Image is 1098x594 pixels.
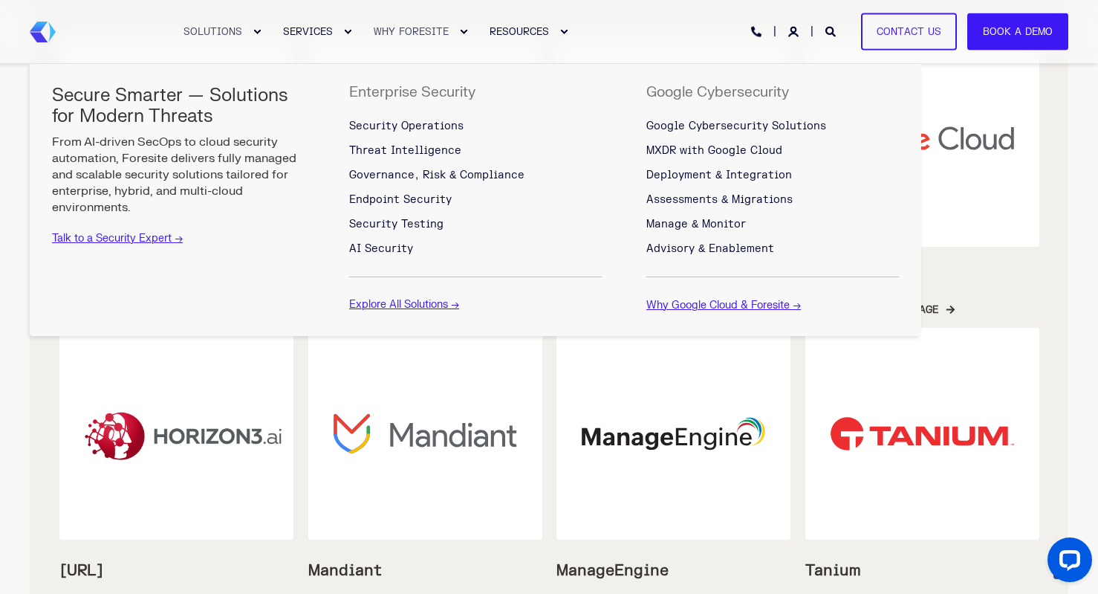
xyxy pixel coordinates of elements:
div: Expand SOLUTIONS [253,28,261,36]
h5: Enterprise Security [349,85,475,100]
a: Why Google Cloud & Foresite → [646,299,801,311]
a: Talk to a Security Expert → [52,232,183,245]
div: Expand RESOURCES [559,28,568,36]
span: [URL] [59,562,286,580]
span: MXDR with Google Cloud [646,144,782,157]
h5: Secure Smarter — Solutions for Modern Threats [52,85,305,126]
span: Assessments & Migrations [646,193,793,206]
span: SOLUTIONS [183,25,242,37]
span: Security Testing [349,218,444,230]
img: Foresite brand mark, a hexagon shape of blues with a directional arrow to the right hand side [30,22,56,42]
a: Open Search [825,25,839,37]
div: Expand SERVICES [343,28,352,36]
span: Mandiant [308,562,535,580]
span: Google Cybersecurity Solutions [646,120,826,132]
span: Security Operations [349,120,464,132]
span: Tanium [805,562,1032,580]
span: AI Security [349,242,413,255]
span: RESOURCES [490,25,549,37]
a: Back to Home [30,22,56,42]
div: Expand WHY FORESITE [459,28,468,36]
span: Governance, Risk & Compliance [349,169,524,181]
span: WHY FORESITE [374,25,449,37]
span: Deployment & Integration [646,169,792,181]
a: Book a Demo [967,13,1068,51]
p: From AI-driven SecOps to cloud security automation, Foresite delivers fully managed and scalable ... [52,134,305,216]
a: Explore All Solutions → [349,298,459,311]
iframe: LiveChat chat widget [1036,532,1098,594]
span: Manage & Monitor [646,218,746,230]
span: ManageEngine [556,562,783,580]
span: Endpoint Security [349,193,452,206]
a: Contact Us [861,13,957,51]
span: Advisory & Enablement [646,242,774,255]
h5: Google Cybersecurity [646,85,789,100]
a: Login [788,25,802,37]
span: Threat Intelligence [349,144,461,157]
